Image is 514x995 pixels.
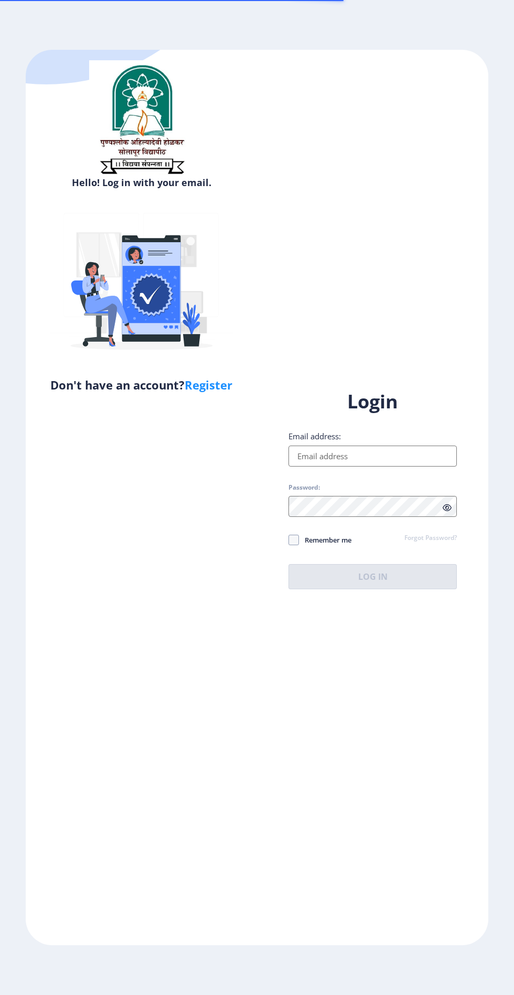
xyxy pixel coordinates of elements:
[50,193,233,376] img: Verified-rafiki.svg
[299,534,351,546] span: Remember me
[185,377,232,393] a: Register
[288,564,457,589] button: Log In
[89,60,194,179] img: sulogo.png
[34,376,249,393] h5: Don't have an account?
[404,534,457,543] a: Forgot Password?
[288,431,341,441] label: Email address:
[288,483,320,492] label: Password:
[288,389,457,414] h1: Login
[34,176,249,189] h6: Hello! Log in with your email.
[288,446,457,467] input: Email address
